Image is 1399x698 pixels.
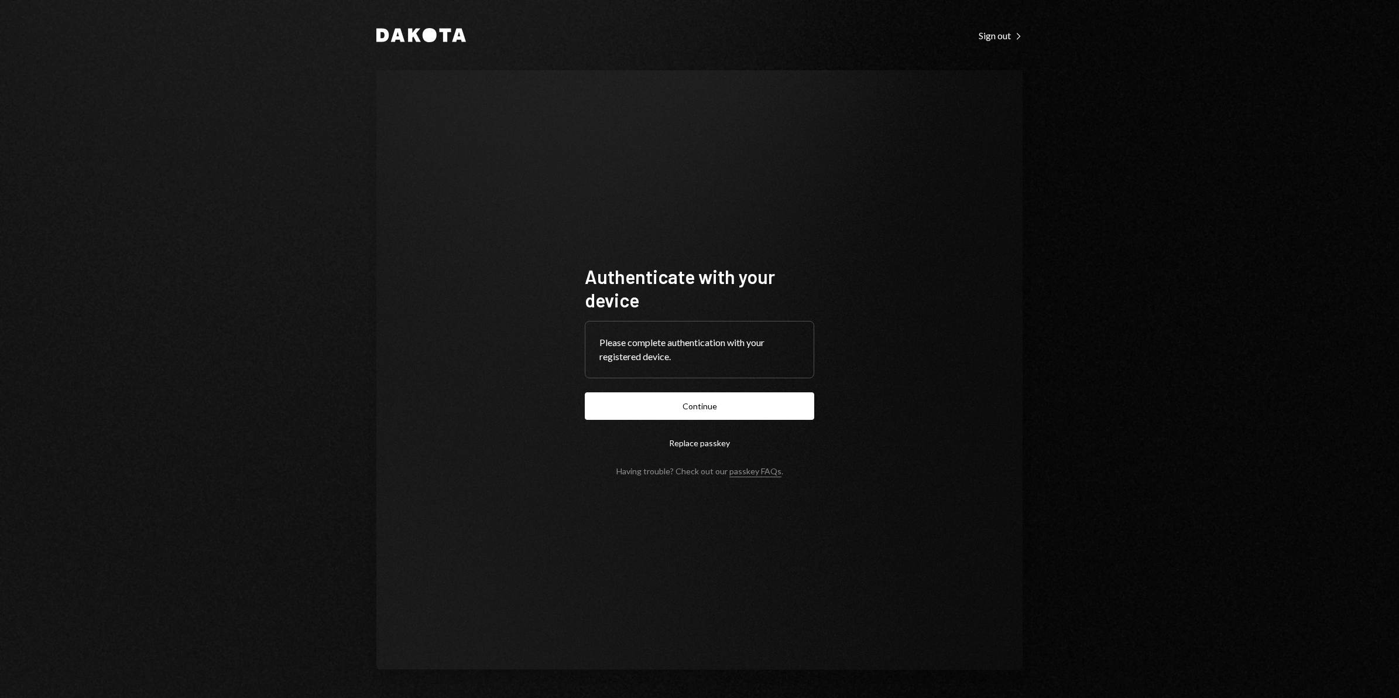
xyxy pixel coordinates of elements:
div: Sign out [979,30,1023,42]
h1: Authenticate with your device [585,265,814,312]
div: Having trouble? Check out our . [616,466,783,476]
div: Please complete authentication with your registered device. [599,336,800,364]
button: Replace passkey [585,429,814,457]
a: Sign out [979,29,1023,42]
button: Continue [585,392,814,420]
a: passkey FAQs [729,466,781,477]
